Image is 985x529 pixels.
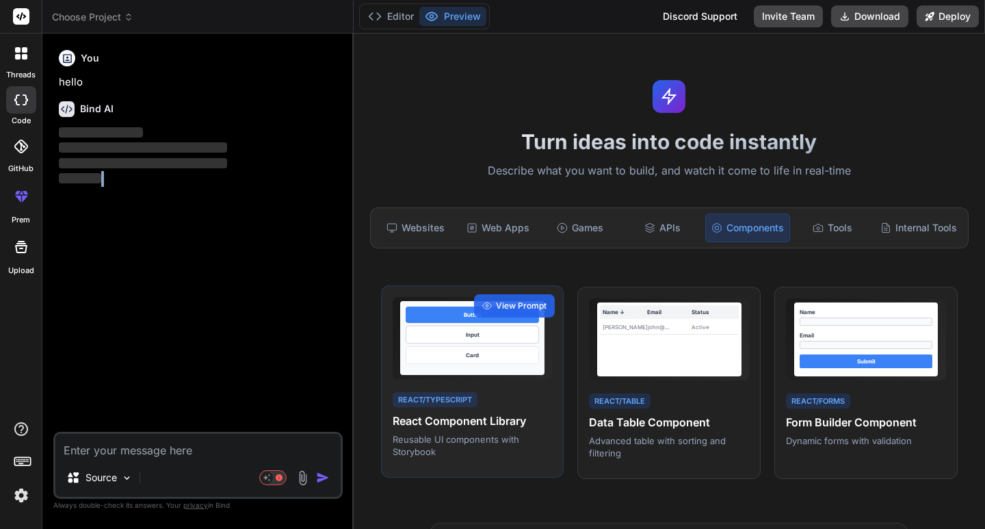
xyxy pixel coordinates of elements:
div: Websites [376,214,456,242]
h1: Turn ideas into code instantly [362,129,977,154]
img: icon [316,471,330,485]
div: Submit [800,354,932,368]
label: code [12,115,31,127]
p: Dynamic forms with validation [786,435,946,447]
p: Advanced table with sorting and filtering [589,435,749,459]
button: Download [831,5,908,27]
div: React/Forms [786,393,850,409]
div: Tools [793,214,872,242]
span: privacy [183,501,208,509]
div: Name ↓ [603,308,647,316]
p: hello [59,75,340,90]
label: threads [6,69,36,81]
img: Pick Models [121,472,133,484]
h6: Bind AI [80,102,114,116]
div: Button [406,307,538,323]
div: React/TypeScript [393,392,477,408]
span: ‌ [59,173,101,183]
div: React/Table [589,393,651,409]
img: settings [10,484,33,507]
button: Editor [363,7,419,26]
div: Web Apps [458,214,538,242]
div: Games [540,214,620,242]
div: Discord Support [655,5,746,27]
label: Upload [8,265,34,276]
span: Choose Project [52,10,133,24]
span: View Prompt [496,300,547,312]
div: [PERSON_NAME] [603,323,648,331]
div: Email [800,331,932,339]
h4: Form Builder Component [786,414,946,430]
h6: You [81,51,99,65]
button: Preview [419,7,486,26]
button: Deploy [917,5,979,27]
div: Input [406,326,538,344]
button: Invite Team [754,5,823,27]
p: Source [86,471,117,485]
div: Active [692,323,735,331]
span: ‌ [59,158,227,168]
p: Reusable UI components with Storybook [393,433,553,458]
img: attachment [295,470,311,486]
h4: Data Table Component [589,414,749,430]
div: Name [800,308,932,316]
h4: React Component Library [393,413,553,429]
div: APIs [622,214,702,242]
div: john@... [648,323,692,331]
div: Card [406,346,538,364]
label: prem [12,214,30,226]
p: Always double-check its answers. Your in Bind [53,499,343,512]
div: Internal Tools [875,214,962,242]
p: Describe what you want to build, and watch it come to life in real-time [362,162,977,180]
div: Components [705,214,790,242]
span: ‌ [59,127,143,138]
label: GitHub [8,163,34,175]
div: Email [647,308,692,316]
span: ‌ [59,142,227,153]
